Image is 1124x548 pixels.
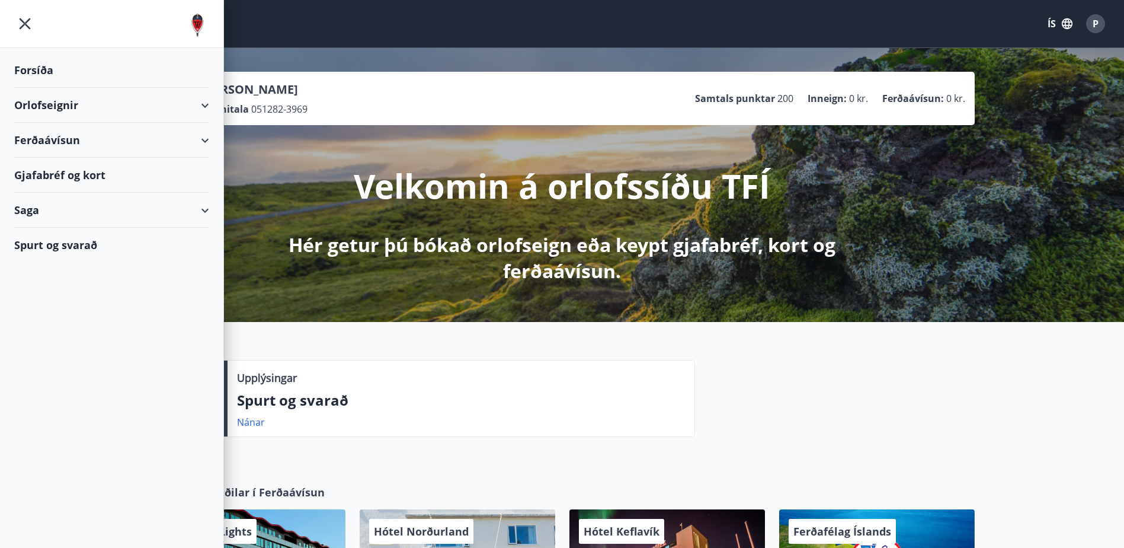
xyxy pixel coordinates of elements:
[202,81,308,98] p: [PERSON_NAME]
[164,485,325,500] span: Samstarfsaðilar í Ferðaávísun
[202,103,249,116] p: Kennitala
[14,13,36,34] button: menu
[237,370,297,385] p: Upplýsingar
[354,163,770,208] p: Velkomin á orlofssíðu TFÍ
[14,158,209,193] div: Gjafabréf og kort
[777,92,793,105] span: 200
[185,13,209,37] img: union_logo
[249,232,875,284] p: Hér getur þú bókað orlofseign eða keypt gjafabréf, kort og ferðaávísun.
[14,123,209,158] div: Ferðaávísun
[14,193,209,228] div: Saga
[584,524,659,539] span: Hótel Keflavík
[251,103,308,116] span: 051282-3969
[882,92,944,105] p: Ferðaávísun :
[849,92,868,105] span: 0 kr.
[793,524,891,539] span: Ferðafélag Íslands
[695,92,775,105] p: Samtals punktar
[14,88,209,123] div: Orlofseignir
[1041,13,1079,34] button: ÍS
[946,92,965,105] span: 0 kr.
[808,92,847,105] p: Inneign :
[1093,17,1099,30] span: P
[237,390,685,410] p: Spurt og svarað
[14,53,209,88] div: Forsíða
[1081,9,1110,38] button: P
[14,228,209,262] div: Spurt og svarað
[237,416,265,429] a: Nánar
[374,524,469,539] span: Hótel Norðurland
